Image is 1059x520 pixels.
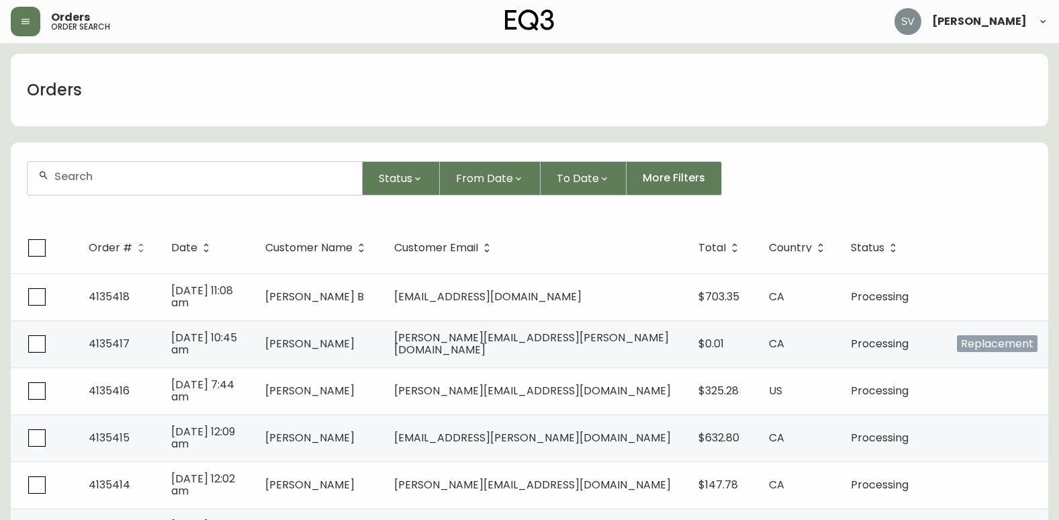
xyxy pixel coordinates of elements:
span: CA [769,289,784,304]
span: 4135416 [89,383,130,398]
span: 4135417 [89,336,130,351]
button: Status [363,161,440,196]
span: Status [851,242,902,254]
span: Processing [851,430,909,445]
span: 4135418 [89,289,130,304]
span: Customer Name [265,244,353,252]
span: Total [698,244,726,252]
span: $147.78 [698,477,738,492]
span: [DATE] 10:45 am [171,330,237,357]
span: 4135415 [89,430,130,445]
span: $703.35 [698,289,739,304]
span: [PERSON_NAME][EMAIL_ADDRESS][DOMAIN_NAME] [394,383,671,398]
span: Order # [89,242,150,254]
span: $325.28 [698,383,739,398]
span: CA [769,430,784,445]
span: Orders [51,12,90,23]
span: Country [769,242,829,254]
span: [DATE] 12:02 am [171,471,235,499]
span: [EMAIL_ADDRESS][PERSON_NAME][DOMAIN_NAME] [394,430,671,445]
img: logo [505,9,555,31]
span: [DATE] 12:09 am [171,424,235,451]
span: Replacement [957,335,1038,352]
span: [DATE] 11:08 am [171,283,233,310]
span: [PERSON_NAME][EMAIL_ADDRESS][DOMAIN_NAME] [394,477,671,492]
h1: Orders [27,79,82,101]
span: Date [171,244,197,252]
button: From Date [440,161,541,196]
button: To Date [541,161,627,196]
span: [PERSON_NAME] [265,477,355,492]
span: Country [769,244,812,252]
span: CA [769,336,784,351]
span: [PERSON_NAME] [932,16,1027,27]
span: More Filters [643,171,705,185]
span: CA [769,477,784,492]
span: To Date [557,170,599,187]
span: $632.80 [698,430,739,445]
span: Processing [851,289,909,304]
span: [PERSON_NAME] [265,430,355,445]
input: Search [54,170,351,183]
span: Processing [851,336,909,351]
span: Customer Name [265,242,370,254]
span: Order # [89,244,132,252]
button: More Filters [627,161,722,196]
span: [PERSON_NAME] B [265,289,364,304]
img: 0ef69294c49e88f033bcbeb13310b844 [894,8,921,35]
span: US [769,383,782,398]
span: Status [851,244,884,252]
span: [PERSON_NAME][EMAIL_ADDRESS][PERSON_NAME][DOMAIN_NAME] [394,330,669,357]
span: Total [698,242,743,254]
span: From Date [456,170,513,187]
span: 4135414 [89,477,130,492]
span: Customer Email [394,244,478,252]
span: [PERSON_NAME] [265,383,355,398]
span: Customer Email [394,242,496,254]
span: Processing [851,477,909,492]
span: [DATE] 7:44 am [171,377,234,404]
span: [EMAIL_ADDRESS][DOMAIN_NAME] [394,289,582,304]
span: $0.01 [698,336,724,351]
h5: order search [51,23,110,31]
span: [PERSON_NAME] [265,336,355,351]
span: Date [171,242,215,254]
span: Status [379,170,412,187]
span: Processing [851,383,909,398]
